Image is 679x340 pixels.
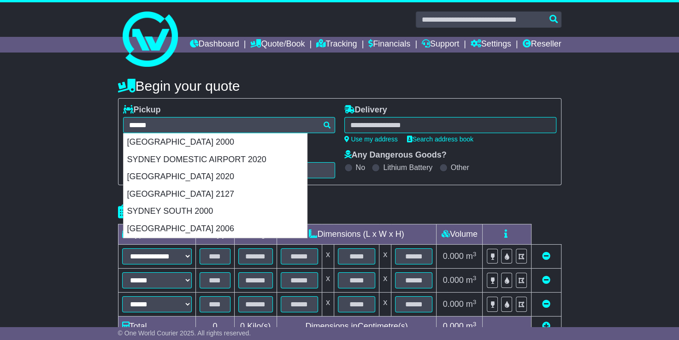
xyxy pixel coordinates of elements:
a: Remove this item [542,299,550,309]
a: Add new item [542,322,550,331]
a: Use my address [344,135,398,143]
a: Remove this item [542,276,550,285]
td: x [322,245,334,269]
a: Settings [471,37,511,53]
td: x [379,245,391,269]
a: Dashboard [190,37,239,53]
td: Type [118,224,196,245]
span: 0.000 [443,322,464,331]
h4: Begin your quote [118,78,561,94]
td: x [322,293,334,317]
div: [GEOGRAPHIC_DATA] 2127 [124,186,307,203]
a: Financials [368,37,410,53]
a: Support [422,37,459,53]
a: Remove this item [542,252,550,261]
sup: 3 [473,275,477,281]
td: Kilo(s) [234,317,277,337]
a: Quote/Book [250,37,305,53]
div: SYDNEY SOUTH 2000 [124,203,307,220]
a: Search address book [407,135,473,143]
div: [GEOGRAPHIC_DATA] 2000 [124,134,307,151]
td: x [379,293,391,317]
span: m [466,252,477,261]
td: x [322,269,334,293]
a: Tracking [316,37,357,53]
a: Reseller [522,37,561,53]
label: Pickup [123,105,161,115]
span: 0.000 [443,299,464,309]
label: Any Dangerous Goods? [344,150,447,160]
span: m [466,299,477,309]
span: 0.000 [443,276,464,285]
td: Dimensions in Centimetre(s) [277,317,437,337]
sup: 3 [473,299,477,305]
span: m [466,322,477,331]
span: © One World Courier 2025. All rights reserved. [118,329,251,337]
h4: Package details | [118,204,234,219]
td: Total [118,317,196,337]
label: Delivery [344,105,387,115]
label: No [356,163,365,172]
div: [GEOGRAPHIC_DATA] 2006 [124,220,307,238]
label: Other [451,163,469,172]
td: 0 [196,317,234,337]
sup: 3 [473,321,477,328]
div: [GEOGRAPHIC_DATA] 2020 [124,168,307,186]
td: Dimensions (L x W x H) [277,224,437,245]
td: Volume [437,224,483,245]
label: Lithium Battery [383,163,432,172]
td: x [379,269,391,293]
span: m [466,276,477,285]
div: SYDNEY DOMESTIC AIRPORT 2020 [124,151,307,169]
sup: 3 [473,251,477,258]
span: 0 [240,322,245,331]
span: 0.000 [443,252,464,261]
